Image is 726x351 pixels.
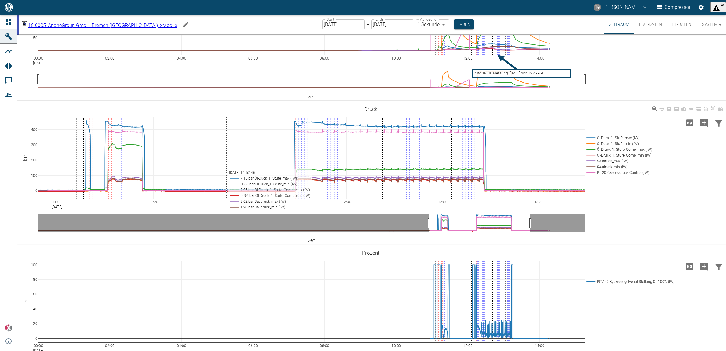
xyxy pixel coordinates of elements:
[371,19,413,29] input: DD.MM.YYYY
[28,22,177,28] span: 18.0005_ArianeGroup GmbH_Bremen ([GEOGRAPHIC_DATA])_xMobile
[21,22,177,28] a: 18.0005_ArianeGroup GmbH_Bremen ([GEOGRAPHIC_DATA])_xMobile
[697,115,711,131] button: Kommentar hinzufügen
[420,17,437,22] label: Auflösung
[593,2,648,13] button: thomas.gregoir@neuman-esser.com
[322,19,365,29] input: DD.MM.YYYY
[375,17,383,22] label: Ende
[696,2,707,13] button: Einstellungen
[711,115,726,131] button: Daten filtern
[656,2,692,13] button: Compressor
[682,119,697,125] span: Hohe Auflösung
[721,3,724,12] span: 92
[4,3,14,11] img: logo
[604,15,634,34] button: Zeitraum
[682,263,697,269] span: Hohe Auflösung
[180,19,192,31] button: Machine bearbeiten
[454,19,474,29] button: Laden
[696,15,724,34] button: System
[5,324,12,332] img: Xplore Logo
[594,4,601,11] div: TG
[711,259,726,274] button: Daten filtern
[634,15,667,34] button: Live-Daten
[366,21,369,28] p: –
[475,71,543,75] text: Manual HF Messung: [DATE] von 12-49-39
[327,17,334,22] label: Start
[710,2,726,12] button: displayAlerts
[416,19,449,29] div: 1 Sekunde
[697,259,711,274] button: Kommentar hinzufügen
[667,15,696,34] button: HF-Daten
